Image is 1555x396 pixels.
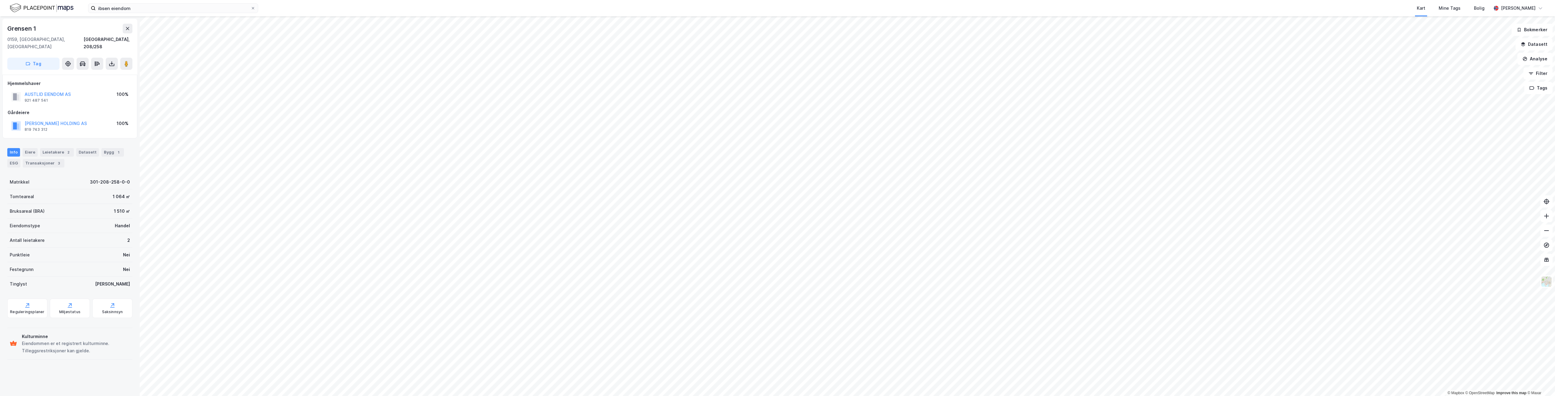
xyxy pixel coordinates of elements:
[10,3,73,13] img: logo.f888ab2527a4732fd821a326f86c7f29.svg
[65,149,71,155] div: 2
[101,148,124,157] div: Bygg
[102,310,123,314] div: Saksinnsyn
[10,280,27,288] div: Tinglyst
[1524,82,1553,94] button: Tags
[7,58,60,70] button: Tag
[22,340,130,354] div: Eiendommen er et registrert kulturminne. Tilleggsrestriksjoner kan gjelde.
[96,4,251,13] input: Søk på adresse, matrikkel, gårdeiere, leietakere eller personer
[10,193,34,200] div: Tomteareal
[56,160,62,166] div: 3
[1541,276,1552,287] img: Z
[7,148,20,157] div: Info
[8,80,132,87] div: Hjemmelshaver
[1523,67,1553,80] button: Filter
[1512,24,1553,36] button: Bokmerker
[1496,391,1526,395] a: Improve this map
[23,159,64,168] div: Transaksjoner
[113,193,130,200] div: 1 064 ㎡
[1501,5,1536,12] div: [PERSON_NAME]
[90,178,130,186] div: 301-208-258-0-0
[10,178,29,186] div: Matrikkel
[10,266,33,273] div: Festegrunn
[8,109,132,116] div: Gårdeiere
[123,266,130,273] div: Nei
[7,159,20,168] div: ESG
[1447,391,1464,395] a: Mapbox
[10,222,40,229] div: Eiendomstype
[1517,53,1553,65] button: Analyse
[25,127,47,132] div: 819 743 312
[10,251,30,259] div: Punktleie
[59,310,80,314] div: Miljøstatus
[10,237,45,244] div: Antall leietakere
[114,208,130,215] div: 1 510 ㎡
[7,36,84,50] div: 0159, [GEOGRAPHIC_DATA], [GEOGRAPHIC_DATA]
[1439,5,1461,12] div: Mine Tags
[84,36,132,50] div: [GEOGRAPHIC_DATA], 208/258
[22,148,38,157] div: Eiere
[1474,5,1485,12] div: Bolig
[1516,38,1553,50] button: Datasett
[123,251,130,259] div: Nei
[115,222,130,229] div: Handel
[117,120,128,127] div: 100%
[127,237,130,244] div: 2
[10,310,44,314] div: Reguleringsplaner
[115,149,121,155] div: 1
[1525,367,1555,396] iframe: Chat Widget
[22,333,130,340] div: Kulturminne
[76,148,99,157] div: Datasett
[10,208,45,215] div: Bruksareal (BRA)
[1417,5,1425,12] div: Kart
[1465,391,1495,395] a: OpenStreetMap
[40,148,74,157] div: Leietakere
[117,91,128,98] div: 100%
[7,24,37,33] div: Grensen 1
[25,98,48,103] div: 921 487 541
[95,280,130,288] div: [PERSON_NAME]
